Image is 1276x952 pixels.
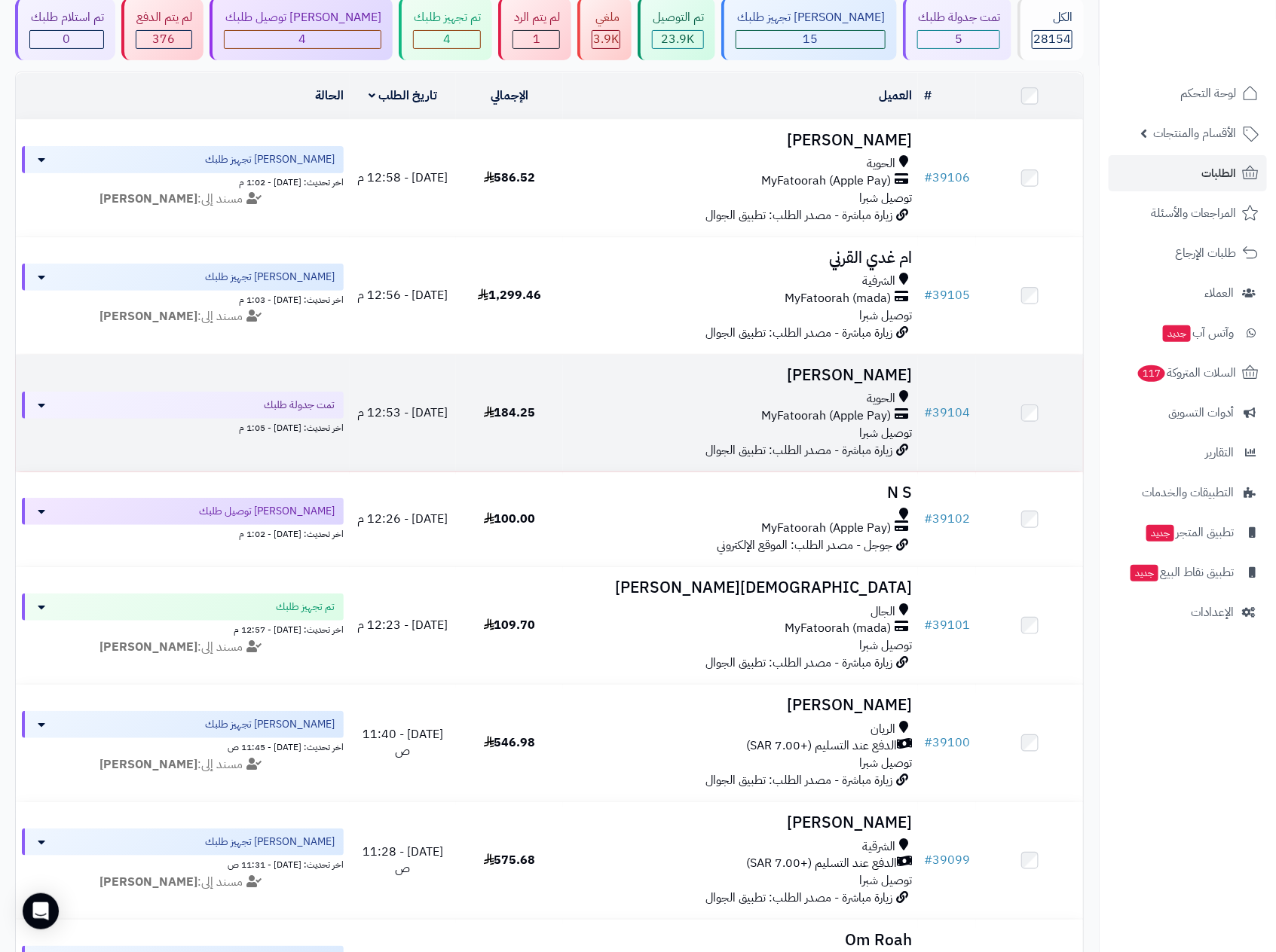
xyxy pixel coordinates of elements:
[22,173,344,189] div: اخر تحديث: [DATE] - 1:02 م
[661,30,694,48] span: 23.9K
[484,616,536,634] span: 109.70
[705,771,892,789] span: زيارة مباشرة - مصدر الطلب: تطبيق الجوال
[1191,602,1234,623] span: الإعدادات
[924,286,932,304] span: #
[23,893,59,929] div: Open Intercom Messenger
[867,390,895,407] span: الحوية
[1145,522,1234,543] span: تطبيق المتجر
[924,87,932,105] a: #
[859,307,912,325] span: توصيل شبرا
[859,754,912,772] span: توصيل شبرا
[1109,514,1267,551] a: تطبيق المتجرجديد
[1109,155,1267,191] a: الطلبات
[491,87,528,105] a: الإجمالي
[705,654,892,672] span: زيارة مباشرة - مصدر الطلب: تطبيق الجوال
[484,169,536,187] span: 586.52
[924,616,970,634] a: #39101
[1109,435,1267,471] a: التقارير
[705,324,892,342] span: زيارة مباشرة - مصدر الطلب: تطبيق الجوال
[413,9,482,26] div: تم تجهيز طلبك
[152,30,175,48] span: 376
[569,697,913,714] h3: [PERSON_NAME]
[862,838,895,856] span: الشرقية
[924,510,970,528] a: #39102
[1109,474,1267,511] a: التطبيقات والخدمات
[1180,83,1236,104] span: لوحة التحكم
[1109,315,1267,351] a: وآتس آبجديد
[30,31,103,48] div: 0
[803,30,819,48] span: 15
[1131,565,1158,581] span: جديد
[569,932,913,949] h3: Om Roah
[593,30,619,48] span: 3.9K
[1153,123,1236,144] span: الأقسام والمنتجات
[761,172,891,190] span: MyFatoorah (Apple Pay)
[513,9,560,26] div: لم يتم الرد
[1205,442,1234,463] span: التقارير
[1109,355,1267,391] a: السلات المتروكة117
[653,31,704,48] div: 23884
[569,579,913,597] h3: [DEMOGRAPHIC_DATA][PERSON_NAME]
[205,270,335,285] span: [PERSON_NAME] تجهيز طلبك
[264,398,335,413] span: تمت جدولة طلبك
[1173,41,1262,72] img: logo-2.png
[871,603,895,621] span: الجال
[705,889,892,907] span: زيارة مباشرة - مصدر الطلب: تطبيق الجوال
[1109,275,1267,311] a: العملاء
[785,620,891,637] span: MyFatoorah (mada)
[717,536,892,554] span: جوجل - مصدر الطلب: الموقع الإلكتروني
[924,851,970,869] a: #39099
[1109,235,1267,271] a: طلبات الإرجاع
[11,756,355,773] div: مسند إلى:
[652,9,705,26] div: تم التوصيل
[369,87,437,105] a: تاريخ الطلب
[22,525,344,541] div: اخر تحديث: [DATE] - 1:02 م
[358,169,448,187] span: [DATE] - 12:58 م
[1109,75,1267,111] a: لوحة التحكم
[299,30,307,48] span: 4
[63,30,70,48] span: 0
[225,31,381,48] div: 4
[862,273,895,290] span: الشرفية
[1204,282,1234,304] span: العملاء
[484,851,536,869] span: 575.68
[358,404,448,422] span: [DATE] - 12:53 م
[22,856,344,871] div: اخر تحديث: [DATE] - 11:31 ص
[761,407,891,425] span: MyFatoorah (Apple Pay)
[363,725,443,761] span: [DATE] - 11:40 ص
[705,206,892,224] span: زيارة مباشرة - مصدر الطلب: تطبيق الجوال
[569,249,913,267] h3: ام غدي القرني
[592,31,620,48] div: 3865
[205,152,335,167] span: [PERSON_NAME] تجهيز طلبك
[746,737,897,755] span: الدفع عند التسليم (+7.00 SAR)
[1109,395,1267,431] a: أدوات التسويق
[569,132,913,149] h3: [PERSON_NAME]
[871,721,895,738] span: الريان
[99,190,197,208] strong: [PERSON_NAME]
[859,871,912,889] span: توصيل شبرا
[199,504,335,519] span: [PERSON_NAME] توصيل طلبك
[443,30,451,48] span: 4
[358,286,448,304] span: [DATE] - 12:56 م
[736,9,886,26] div: [PERSON_NAME] تجهيز طلبك
[484,734,536,752] span: 546.98
[569,814,913,831] h3: [PERSON_NAME]
[1168,402,1234,423] span: أدوات التسويق
[11,639,355,656] div: مسند إلى:
[11,308,355,325] div: مسند إلى:
[99,873,197,891] strong: [PERSON_NAME]
[1175,243,1236,264] span: طلبات الإرجاع
[592,9,620,26] div: ملغي
[705,441,892,459] span: زيارة مباشرة - مصدر الطلب: تطبيق الجوال
[29,9,104,26] div: تم استلام طلبك
[1137,362,1236,383] span: السلات المتروكة
[224,9,381,26] div: [PERSON_NAME] توصيل طلبك
[22,621,344,636] div: اخر تحديث: [DATE] - 12:57 م
[924,734,932,752] span: #
[924,734,970,752] a: #39100
[1109,554,1267,590] a: تطبيق نقاط البيعجديد
[859,636,912,654] span: توصيل شبرا
[924,510,932,528] span: #
[358,510,448,528] span: [DATE] - 12:26 م
[1146,525,1174,542] span: جديد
